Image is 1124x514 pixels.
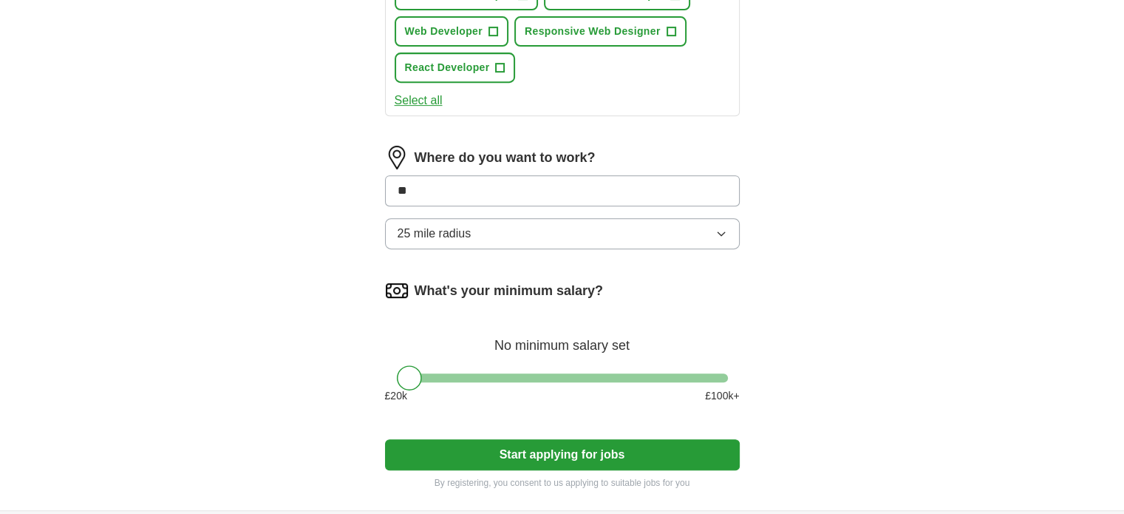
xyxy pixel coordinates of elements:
p: By registering, you consent to us applying to suitable jobs for you [385,476,740,490]
span: Web Developer [405,24,483,39]
button: Select all [395,92,443,109]
span: Responsive Web Designer [525,24,661,39]
div: No minimum salary set [385,320,740,356]
button: Responsive Web Designer [514,16,687,47]
span: React Developer [405,60,490,75]
button: 25 mile radius [385,218,740,249]
span: £ 20 k [385,388,407,404]
label: Where do you want to work? [415,148,596,168]
button: Web Developer [395,16,508,47]
button: React Developer [395,53,516,83]
label: What's your minimum salary? [415,281,603,301]
span: £ 100 k+ [705,388,739,404]
img: salary.png [385,279,409,302]
button: Start applying for jobs [385,439,740,470]
img: location.png [385,146,409,169]
span: 25 mile radius [398,225,471,243]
